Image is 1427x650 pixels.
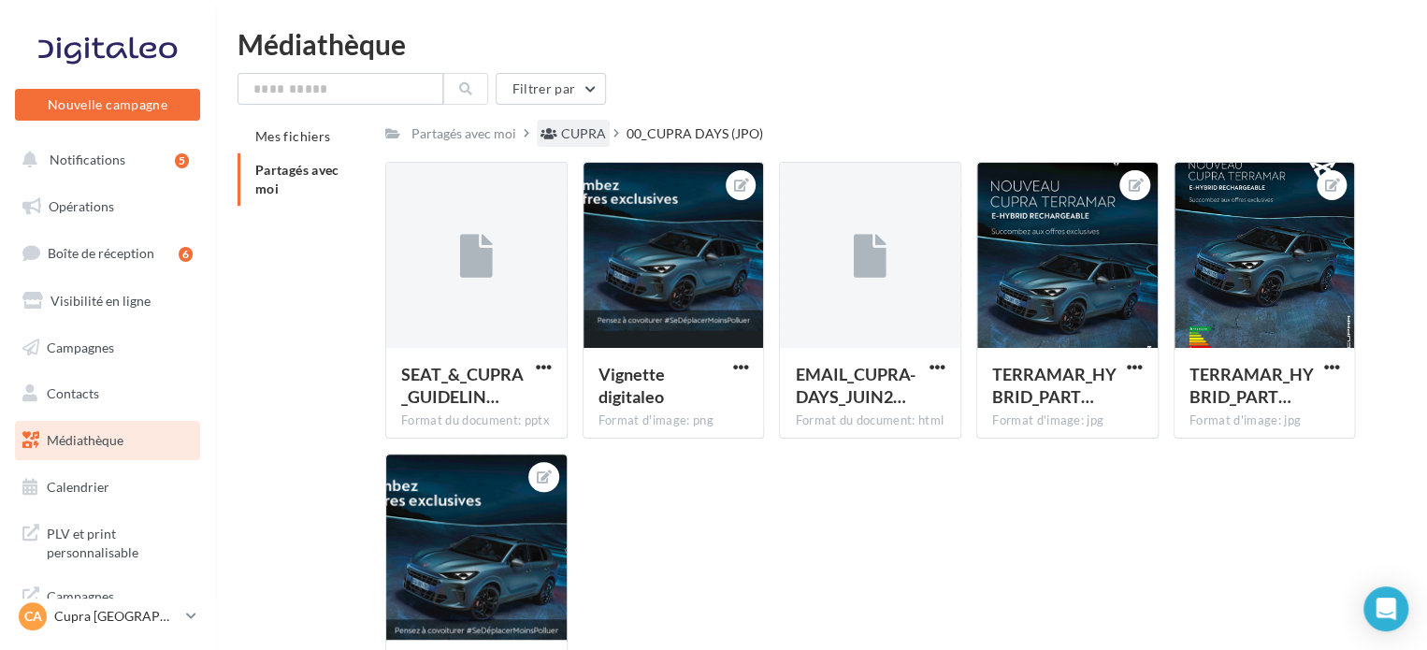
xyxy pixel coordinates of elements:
[992,364,1117,407] span: TERRAMAR_HYBRID_PART_9X16 copie
[49,198,114,214] span: Opérations
[11,233,204,273] a: Boîte de réception6
[627,124,763,143] div: 00_CUPRA DAYS (JPO)
[54,607,179,626] p: Cupra [GEOGRAPHIC_DATA]
[47,385,99,401] span: Contacts
[238,30,1405,58] div: Médiathèque
[401,364,524,407] span: SEAT_&_CUPRA_GUIDELINES_JPO_2025
[1189,364,1314,407] span: TERRAMAR_HYBRID_PART_4x5 copie
[401,412,552,429] div: Format du document: pptx
[496,73,606,105] button: Filtrer par
[11,468,204,507] a: Calendrier
[411,124,516,143] div: Partagés avec moi
[11,374,204,413] a: Contacts
[47,584,193,624] span: Campagnes DataOnDemand
[50,152,125,167] span: Notifications
[47,521,193,561] span: PLV et print personnalisable
[1189,412,1340,429] div: Format d'image: jpg
[255,162,339,196] span: Partagés avec moi
[561,124,606,143] div: CUPRA
[15,599,200,634] a: CA Cupra [GEOGRAPHIC_DATA]
[11,576,204,631] a: Campagnes DataOnDemand
[50,293,151,309] span: Visibilité en ligne
[795,364,915,407] span: EMAIL_CUPRA-DAYS_JUIN2025
[598,412,749,429] div: Format d'image: png
[24,607,42,626] span: CA
[1363,586,1408,631] div: Open Intercom Messenger
[11,187,204,226] a: Opérations
[47,339,114,354] span: Campagnes
[11,513,204,569] a: PLV et print personnalisable
[179,247,193,262] div: 6
[795,412,945,429] div: Format du document: html
[47,432,123,448] span: Médiathèque
[992,412,1143,429] div: Format d'image: jpg
[15,89,200,121] button: Nouvelle campagne
[11,328,204,368] a: Campagnes
[175,153,189,168] div: 5
[11,421,204,460] a: Médiathèque
[11,140,196,180] button: Notifications 5
[48,245,154,261] span: Boîte de réception
[255,128,330,144] span: Mes fichiers
[47,479,109,495] span: Calendrier
[11,282,204,321] a: Visibilité en ligne
[598,364,665,407] span: Vignette digitaleo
